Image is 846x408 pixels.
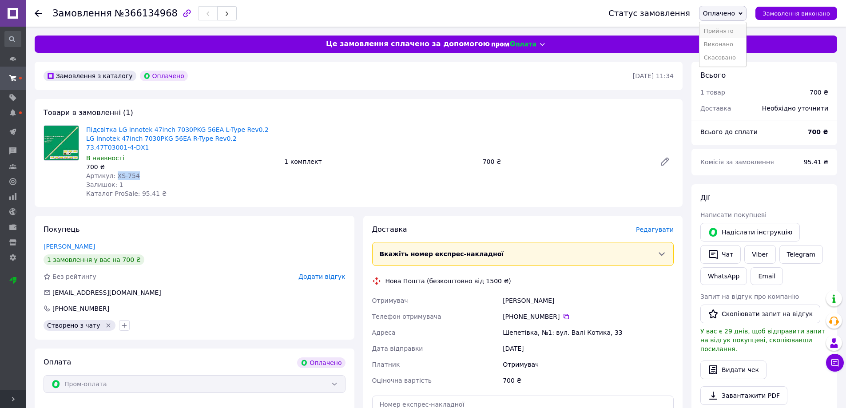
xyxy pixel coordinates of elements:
[47,322,100,329] span: Створено з чату
[751,267,783,285] button: Email
[86,190,167,197] span: Каталог ProSale: 95.41 ₴
[700,158,774,166] span: Комісія за замовлення
[700,267,747,285] a: WhatsApp
[810,88,828,97] div: 700 ₴
[700,328,825,353] span: У вас є 29 днів, щоб відправити запит на відгук покупцеві, скопіювавши посилання.
[86,126,269,151] a: Підсвітка LG Innotek 47inch 7030PKG 56EA L-Type Rev0.2 LG Innotek 47inch 7030PKG 56EA R-Type Rev0...
[86,162,277,171] div: 700 ₴
[503,312,674,321] div: [PHONE_NUMBER]
[700,386,787,405] a: Завантажити PDF
[608,9,690,18] div: Статус замовлення
[763,10,830,17] span: Замовлення виконано
[826,354,844,372] button: Чат з покупцем
[699,24,746,38] li: Прийнято
[44,108,133,117] span: Товари в замовленні (1)
[86,181,123,188] span: Залишок: 1
[636,226,674,233] span: Редагувати
[44,71,136,81] div: Замовлення з каталогу
[699,51,746,64] li: Скасовано
[372,377,432,384] span: Оціночна вартість
[700,105,731,112] span: Доставка
[44,254,144,265] div: 1 замовлення у вас на 700 ₴
[380,250,504,257] span: Вкажіть номер експрес-накладної
[52,304,110,313] div: [PHONE_NUMBER]
[779,245,823,264] a: Telegram
[372,225,407,234] span: Доставка
[44,225,80,234] span: Покупець
[744,245,775,264] a: Viber
[105,322,112,329] svg: Видалити мітку
[804,158,828,166] span: 95.41 ₴
[700,245,741,264] button: Чат
[755,7,837,20] button: Замовлення виконано
[700,211,767,218] span: Написати покупцеві
[52,8,112,19] span: Замовлення
[115,8,178,19] span: №366134968
[86,154,124,162] span: В наявності
[44,126,79,160] img: Підсвітка LG Innotek 47inch 7030PKG 56EA L-Type Rev0.2 LG Innotek 47inch 7030PKG 56EA R-Type Rev0...
[633,72,674,79] time: [DATE] 11:34
[501,372,675,388] div: 700 ₴
[44,358,71,366] span: Оплата
[757,99,834,118] div: Необхідно уточнити
[86,172,140,179] span: Артикул: XS-754
[700,305,820,323] button: Скопіювати запит на відгук
[297,357,345,368] div: Оплачено
[700,223,800,242] button: Надіслати інструкцію
[700,360,767,379] button: Видати чек
[383,277,513,285] div: Нова Пошта (безкоштовно від 1500 ₴)
[281,155,479,168] div: 1 комплект
[700,194,710,202] span: Дії
[326,39,490,49] span: Це замовлення сплачено за допомогою
[501,293,675,309] div: [PERSON_NAME]
[372,313,441,320] span: Телефон отримувача
[372,329,396,336] span: Адреса
[808,128,828,135] b: 700 ₴
[501,325,675,341] div: Шепетівка, №1: вул. Валі Котика, 33
[501,341,675,357] div: [DATE]
[656,153,674,170] a: Редагувати
[35,9,42,18] div: Повернутися назад
[52,273,96,280] span: Без рейтингу
[52,289,161,296] span: [EMAIL_ADDRESS][DOMAIN_NAME]
[372,361,400,368] span: Платник
[700,128,758,135] span: Всього до сплати
[699,38,746,51] li: Виконано
[700,71,726,79] span: Всього
[700,89,725,96] span: 1 товар
[372,297,408,304] span: Отримувач
[372,345,423,352] span: Дата відправки
[501,357,675,372] div: Отримувач
[703,10,735,17] span: Оплачено
[700,293,799,300] span: Запит на відгук про компанію
[298,273,345,280] span: Додати відгук
[140,71,188,81] div: Оплачено
[479,155,652,168] div: 700 ₴
[44,243,95,250] a: [PERSON_NAME]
